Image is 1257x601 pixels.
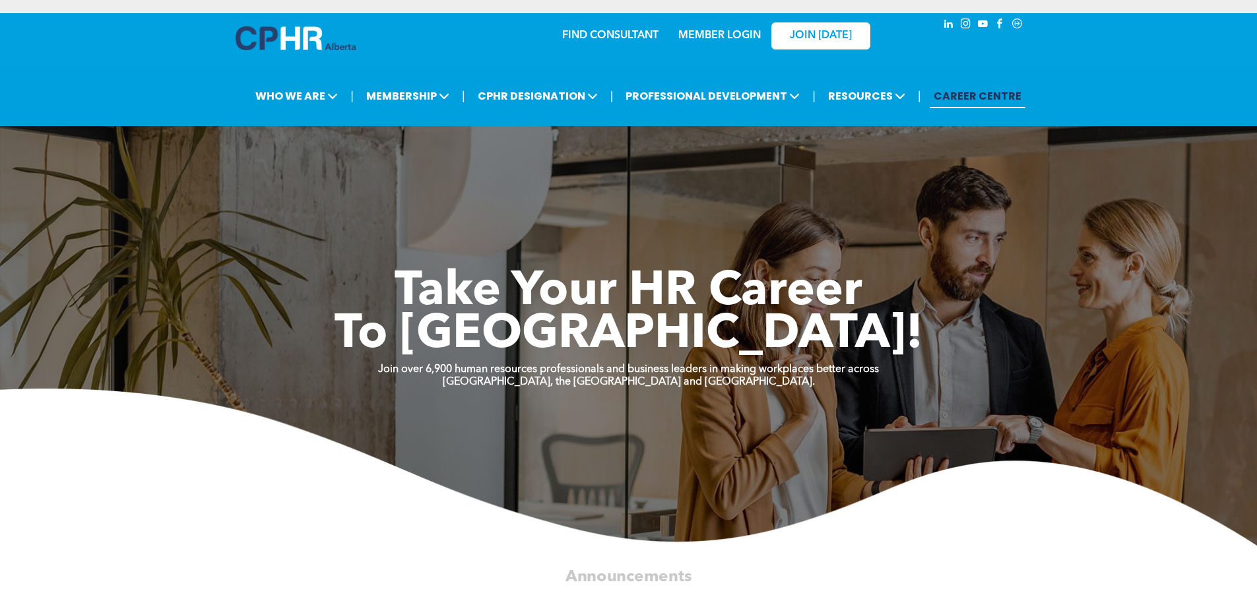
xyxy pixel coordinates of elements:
strong: [GEOGRAPHIC_DATA], the [GEOGRAPHIC_DATA] and [GEOGRAPHIC_DATA]. [443,377,815,387]
li: | [462,82,465,110]
strong: Join over 6,900 human resources professionals and business leaders in making workplaces better ac... [378,364,879,375]
a: CAREER CENTRE [930,84,1025,108]
span: RESOURCES [824,84,909,108]
li: | [350,82,354,110]
li: | [918,82,921,110]
li: | [610,82,614,110]
a: linkedin [942,16,956,34]
span: PROFESSIONAL DEVELOPMENT [622,84,804,108]
span: WHO WE ARE [251,84,342,108]
span: CPHR DESIGNATION [474,84,602,108]
a: instagram [959,16,973,34]
a: JOIN [DATE] [771,22,870,49]
span: Announcements [565,569,692,585]
a: youtube [976,16,990,34]
span: To [GEOGRAPHIC_DATA]! [335,311,923,359]
a: Social network [1010,16,1025,34]
img: A blue and white logo for cp alberta [236,26,356,50]
a: facebook [993,16,1008,34]
a: MEMBER LOGIN [678,30,761,41]
span: Take Your HR Career [395,269,862,316]
span: JOIN [DATE] [790,30,852,42]
li: | [812,82,816,110]
span: MEMBERSHIP [362,84,453,108]
a: FIND CONSULTANT [562,30,659,41]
